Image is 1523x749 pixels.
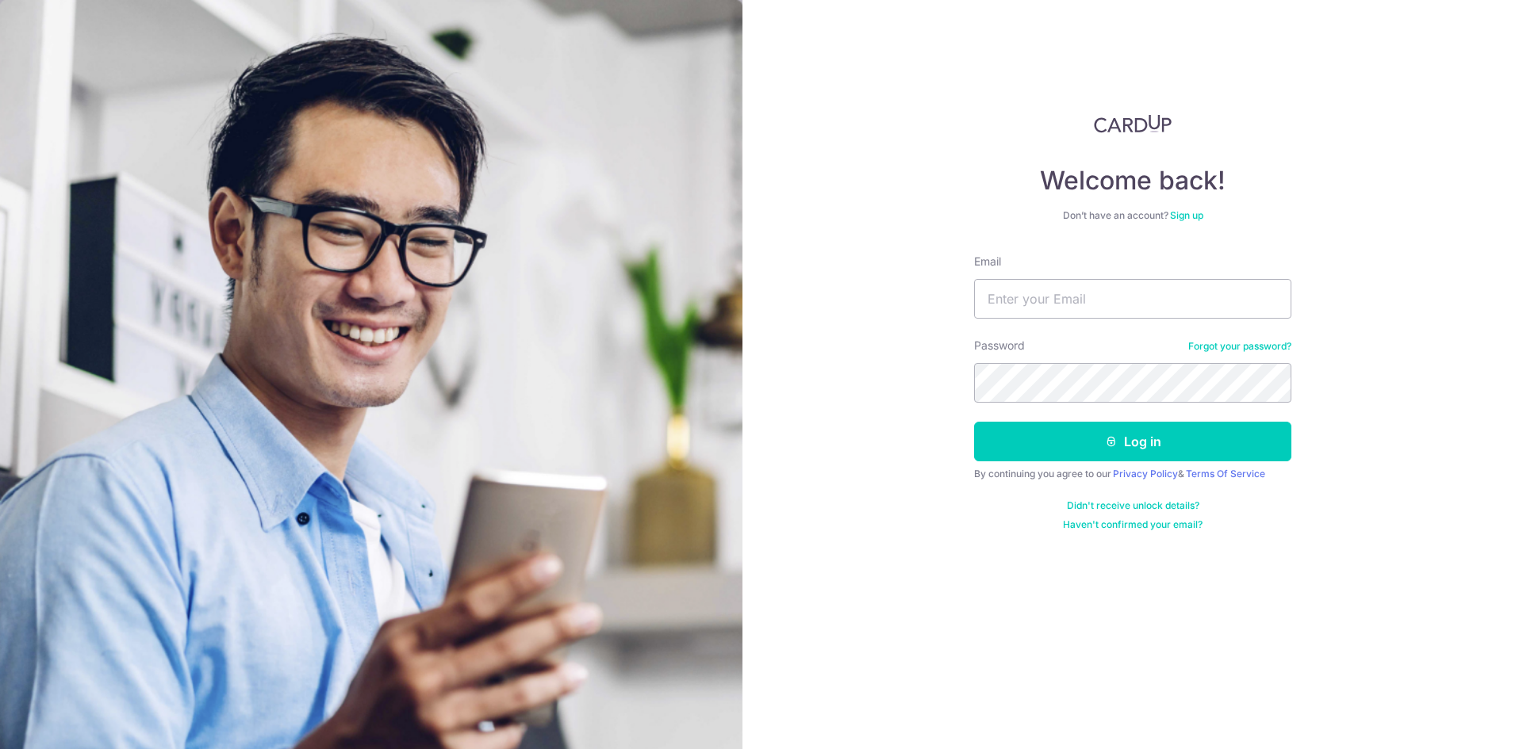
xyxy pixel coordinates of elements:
input: Enter your Email [974,279,1291,319]
h4: Welcome back! [974,165,1291,197]
div: Don’t have an account? [974,209,1291,222]
img: CardUp Logo [1094,114,1172,133]
label: Password [974,338,1025,353]
a: Privacy Policy [1113,468,1178,480]
a: Haven't confirmed your email? [1063,518,1203,531]
a: Terms Of Service [1186,468,1265,480]
a: Forgot your password? [1188,340,1291,353]
a: Didn't receive unlock details? [1067,499,1199,512]
div: By continuing you agree to our & [974,468,1291,480]
button: Log in [974,422,1291,461]
a: Sign up [1170,209,1203,221]
label: Email [974,254,1001,269]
